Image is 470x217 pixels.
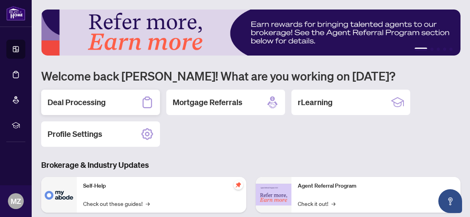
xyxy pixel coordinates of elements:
[298,97,333,108] h2: rLearning
[11,196,21,207] span: MZ
[298,182,455,190] p: Agent Referral Program
[173,97,242,108] h2: Mortgage Referrals
[331,199,335,208] span: →
[437,48,440,51] button: 3
[41,10,460,56] img: Slide 0
[48,97,106,108] h2: Deal Processing
[41,68,460,83] h1: Welcome back [PERSON_NAME]! What are you working on [DATE]?
[438,189,462,213] button: Open asap
[298,199,335,208] a: Check it out!→
[48,129,102,140] h2: Profile Settings
[146,199,150,208] span: →
[449,48,453,51] button: 5
[234,180,243,190] span: pushpin
[256,184,291,205] img: Agent Referral Program
[41,177,77,213] img: Self-Help
[41,159,460,171] h3: Brokerage & Industry Updates
[415,48,427,51] button: 1
[83,182,240,190] p: Self-Help
[83,199,150,208] a: Check out these guides!→
[443,48,446,51] button: 4
[6,6,25,21] img: logo
[430,48,434,51] button: 2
